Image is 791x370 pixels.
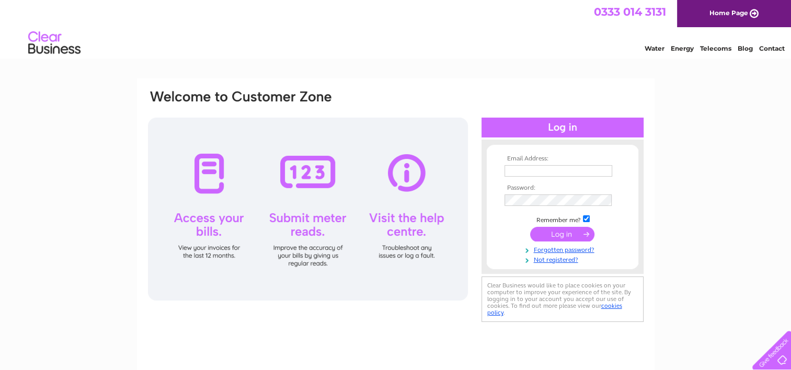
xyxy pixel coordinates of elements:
div: Clear Business is a trading name of Verastar Limited (registered in [GEOGRAPHIC_DATA] No. 3667643... [149,6,643,51]
a: Energy [671,44,694,52]
a: Telecoms [700,44,731,52]
a: Contact [759,44,785,52]
th: Email Address: [502,155,623,163]
a: Water [645,44,664,52]
div: Clear Business would like to place cookies on your computer to improve your experience of the sit... [482,276,644,322]
td: Remember me? [502,214,623,224]
a: Blog [738,44,753,52]
a: 0333 014 3131 [594,5,666,18]
th: Password: [502,184,623,192]
a: Not registered? [505,254,623,264]
img: logo.png [28,27,81,59]
input: Submit [530,227,594,241]
a: Forgotten password? [505,244,623,254]
a: cookies policy [487,302,622,316]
